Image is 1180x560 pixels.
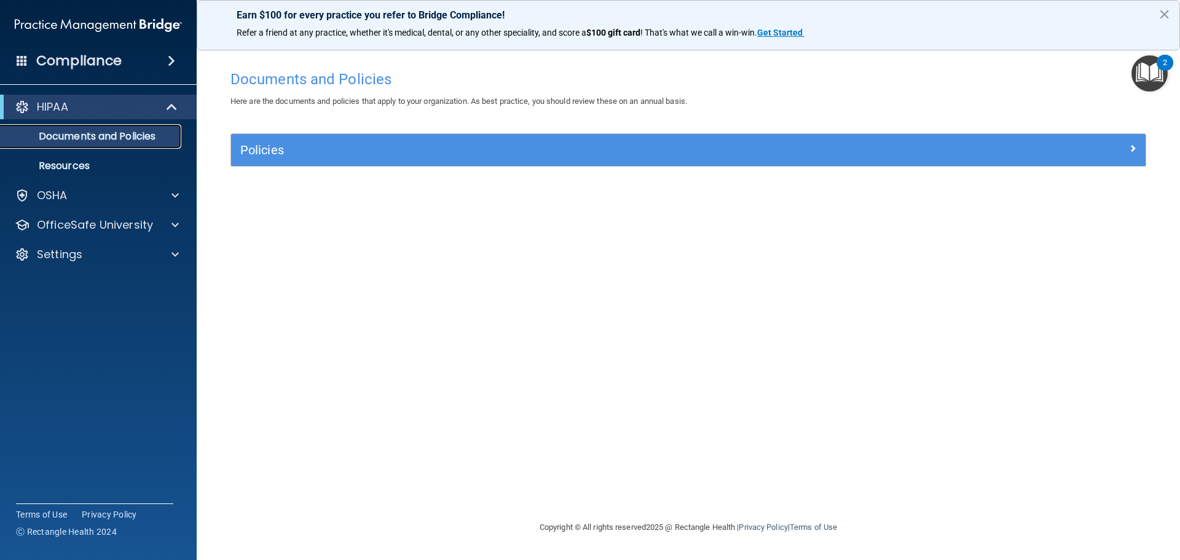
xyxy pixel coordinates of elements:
[790,523,837,532] a: Terms of Use
[757,28,804,37] a: Get Started
[464,508,913,547] div: Copyright © All rights reserved 2025 @ Rectangle Health | |
[1131,55,1168,92] button: Open Resource Center, 2 new notifications
[237,28,586,37] span: Refer a friend at any practice, whether it's medical, dental, or any other speciality, and score a
[37,188,68,203] p: OSHA
[1163,63,1167,79] div: 2
[1158,4,1170,24] button: Close
[15,218,179,232] a: OfficeSafe University
[37,100,68,114] p: HIPAA
[15,188,179,203] a: OSHA
[8,160,176,172] p: Resources
[37,247,82,262] p: Settings
[757,28,803,37] strong: Get Started
[36,52,122,69] h4: Compliance
[240,143,908,157] h5: Policies
[82,508,137,521] a: Privacy Policy
[240,140,1136,160] a: Policies
[15,247,179,262] a: Settings
[37,218,153,232] p: OfficeSafe University
[230,71,1146,87] h4: Documents and Policies
[16,508,67,521] a: Terms of Use
[15,13,182,37] img: PMB logo
[739,523,787,532] a: Privacy Policy
[8,130,176,143] p: Documents and Policies
[586,28,640,37] strong: $100 gift card
[16,526,117,538] span: Ⓒ Rectangle Health 2024
[237,9,1140,21] p: Earn $100 for every practice you refer to Bridge Compliance!
[15,100,178,114] a: HIPAA
[640,28,757,37] span: ! That's what we call a win-win.
[230,97,687,106] span: Here are the documents and policies that apply to your organization. As best practice, you should...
